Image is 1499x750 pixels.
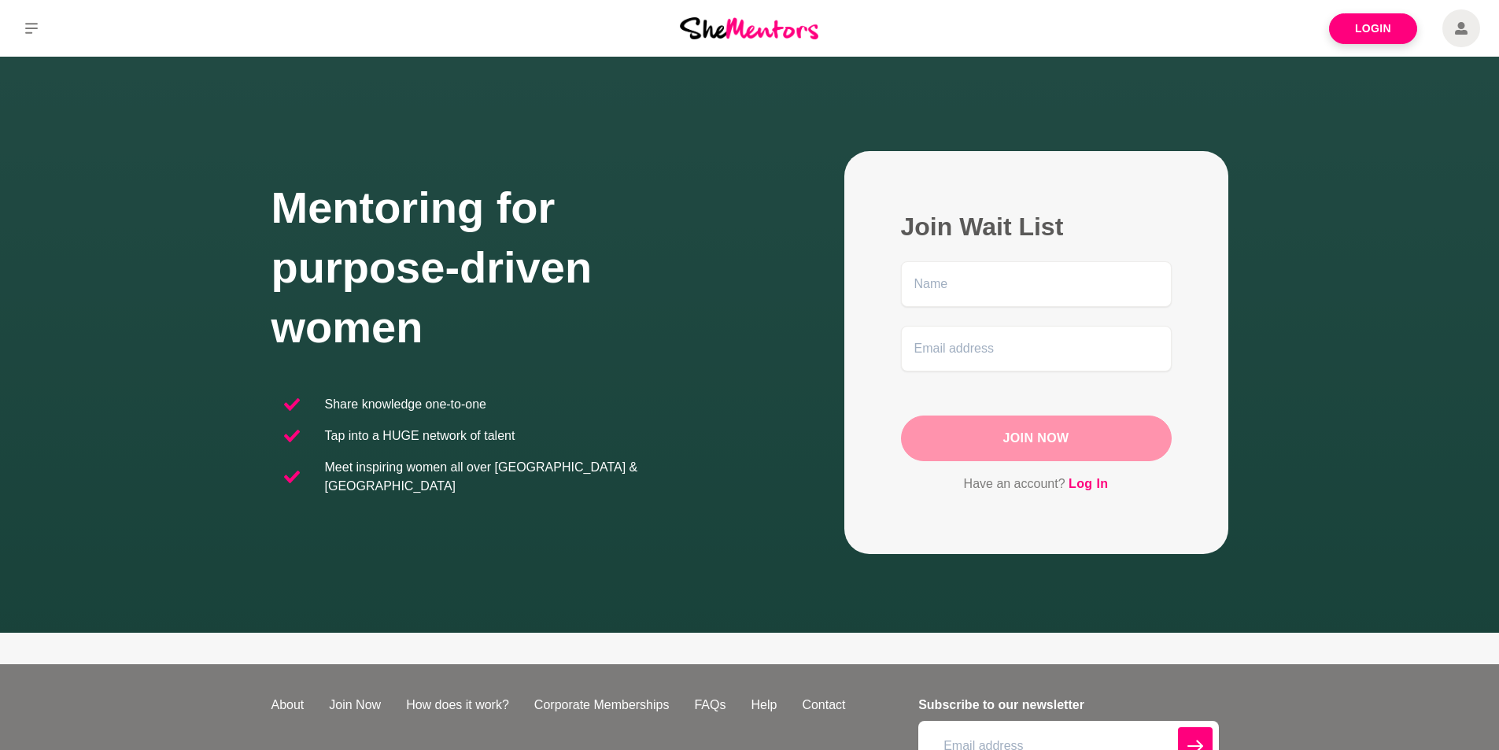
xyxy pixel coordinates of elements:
[271,178,750,357] h1: Mentoring for purpose-driven women
[325,458,737,496] p: Meet inspiring women all over [GEOGRAPHIC_DATA] & [GEOGRAPHIC_DATA]
[1329,13,1417,44] a: Login
[738,696,789,715] a: Help
[259,696,317,715] a: About
[901,211,1172,242] h2: Join Wait List
[316,696,393,715] a: Join Now
[901,261,1172,307] input: Name
[522,696,682,715] a: Corporate Memberships
[325,395,486,414] p: Share knowledge one-to-one
[1069,474,1108,494] a: Log In
[901,326,1172,371] input: Email address
[918,696,1218,715] h4: Subscribe to our newsletter
[901,474,1172,494] p: Have an account?
[393,696,522,715] a: How does it work?
[681,696,738,715] a: FAQs
[680,17,818,39] img: She Mentors Logo
[325,427,515,445] p: Tap into a HUGE network of talent
[789,696,858,715] a: Contact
